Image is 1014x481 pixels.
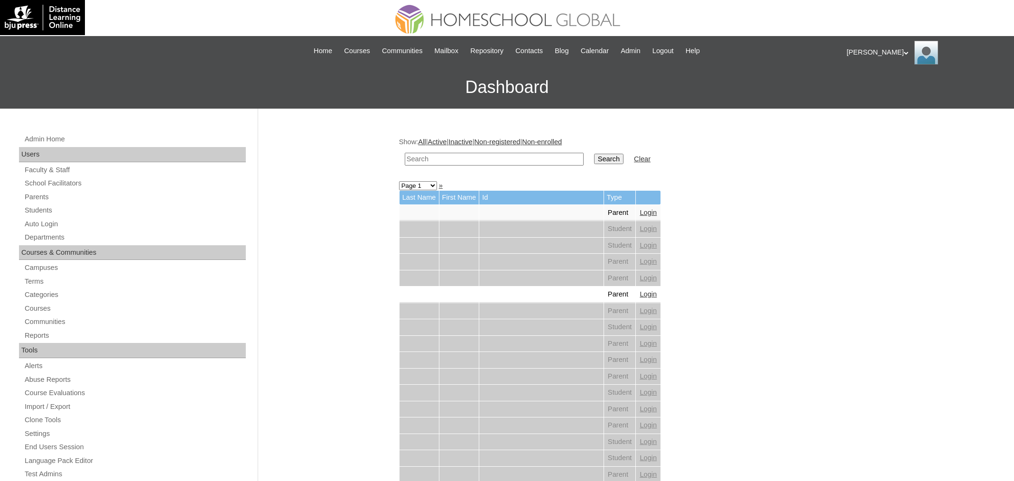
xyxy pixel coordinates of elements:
[19,343,246,358] div: Tools
[522,138,562,146] a: Non-enrolled
[604,254,636,270] td: Parent
[640,290,657,298] a: Login
[479,191,604,204] td: Id
[604,434,636,450] td: Student
[621,46,641,56] span: Admin
[344,46,370,56] span: Courses
[640,258,657,265] a: Login
[24,218,246,230] a: Auto Login
[604,385,636,401] td: Student
[24,289,246,301] a: Categories
[309,46,337,56] a: Home
[24,133,246,145] a: Admin Home
[24,401,246,413] a: Import / Export
[24,191,246,203] a: Parents
[405,153,584,166] input: Search
[448,138,473,146] a: Inactive
[604,450,636,466] td: Student
[465,46,508,56] a: Repository
[640,323,657,331] a: Login
[604,303,636,319] td: Parent
[430,46,464,56] a: Mailbox
[24,468,246,480] a: Test Admins
[847,41,1005,65] div: [PERSON_NAME]
[24,231,246,243] a: Departments
[640,274,657,282] a: Login
[24,360,246,372] a: Alerts
[652,46,674,56] span: Logout
[511,46,548,56] a: Contacts
[428,138,447,146] a: Active
[555,46,568,56] span: Blog
[24,276,246,287] a: Terms
[576,46,614,56] a: Calendar
[24,164,246,176] a: Faculty & Staff
[604,417,636,434] td: Parent
[604,205,636,221] td: Parent
[515,46,543,56] span: Contacts
[19,245,246,260] div: Courses & Communities
[5,5,80,30] img: logo-white.png
[24,414,246,426] a: Clone Tools
[640,340,657,347] a: Login
[634,155,651,163] a: Clear
[604,191,636,204] td: Type
[640,438,657,445] a: Login
[339,46,375,56] a: Courses
[435,46,459,56] span: Mailbox
[474,138,521,146] a: Non-registered
[616,46,645,56] a: Admin
[640,209,657,216] a: Login
[399,137,869,171] div: Show: | | | |
[604,221,636,237] td: Student
[640,421,657,429] a: Login
[604,336,636,352] td: Parent
[604,238,636,254] td: Student
[24,330,246,342] a: Reports
[594,154,623,164] input: Search
[581,46,609,56] span: Calendar
[640,372,657,380] a: Login
[382,46,423,56] span: Communities
[681,46,705,56] a: Help
[24,374,246,386] a: Abuse Reports
[640,241,657,249] a: Login
[470,46,503,56] span: Repository
[640,225,657,232] a: Login
[24,204,246,216] a: Students
[400,191,439,204] td: Last Name
[24,262,246,274] a: Campuses
[648,46,679,56] a: Logout
[604,401,636,417] td: Parent
[439,182,443,189] a: »
[377,46,428,56] a: Communities
[24,303,246,314] a: Courses
[439,191,479,204] td: First Name
[314,46,332,56] span: Home
[604,369,636,385] td: Parent
[604,319,636,335] td: Student
[24,387,246,399] a: Course Evaluations
[24,316,246,328] a: Communities
[5,66,1009,109] h3: Dashboard
[640,454,657,462] a: Login
[19,147,246,162] div: Users
[686,46,700,56] span: Help
[640,307,657,314] a: Login
[24,428,246,440] a: Settings
[24,455,246,467] a: Language Pack Editor
[24,177,246,189] a: School Facilitators
[640,471,657,478] a: Login
[550,46,573,56] a: Blog
[640,356,657,363] a: Login
[604,352,636,368] td: Parent
[640,388,657,396] a: Login
[604,270,636,287] td: Parent
[914,41,938,65] img: Ariane Ebuen
[24,441,246,453] a: End Users Session
[640,405,657,413] a: Login
[418,138,426,146] a: All
[604,287,636,303] td: Parent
